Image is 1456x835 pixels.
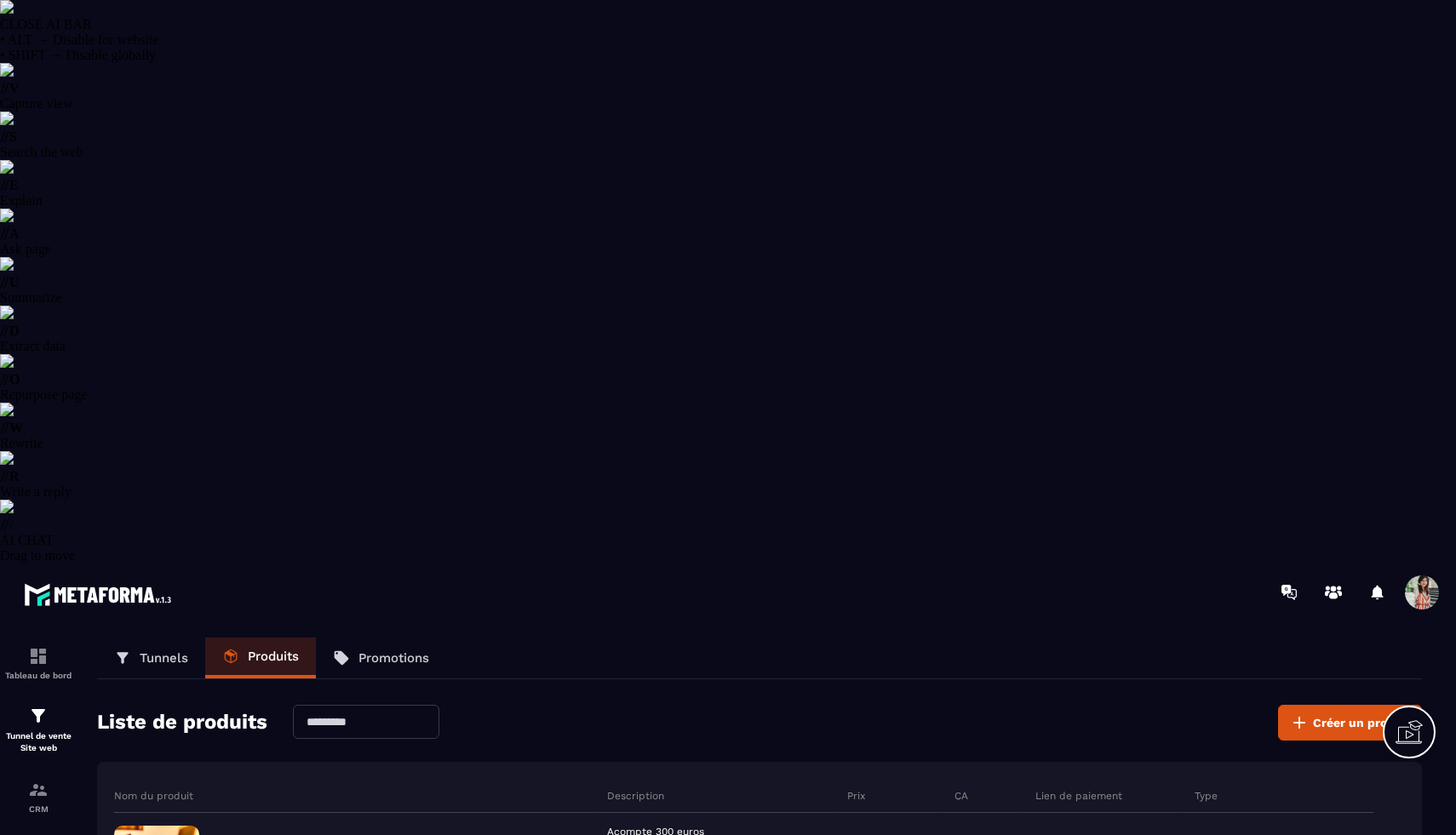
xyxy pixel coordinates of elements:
p: Tunnel de vente Site web [4,730,72,754]
a: Produits [205,638,316,678]
p: Tunnels [140,650,188,666]
img: formation [28,780,49,800]
a: formationformationTunnel de vente Site web [4,693,72,767]
p: Prix [847,789,865,803]
a: Tunnels [97,638,205,678]
span: Créer un produit [1313,714,1411,731]
p: CRM [4,804,72,814]
p: CA [954,789,968,803]
p: Nom du produit [114,789,193,803]
p: Lien de paiement [1035,789,1122,803]
h2: Liste de produits [97,705,267,741]
a: formationformationTableau de bord [4,633,72,693]
a: formationformationCRM [4,767,72,826]
img: formation [28,706,49,726]
p: Produits [248,649,299,664]
button: Créer un produit [1278,705,1422,741]
p: Type [1195,789,1218,803]
p: Tableau de bord [4,671,72,680]
p: Promotions [358,650,429,666]
img: logo [24,579,177,610]
a: Promotions [316,638,446,678]
p: Description [607,789,664,803]
img: formation [28,646,49,666]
